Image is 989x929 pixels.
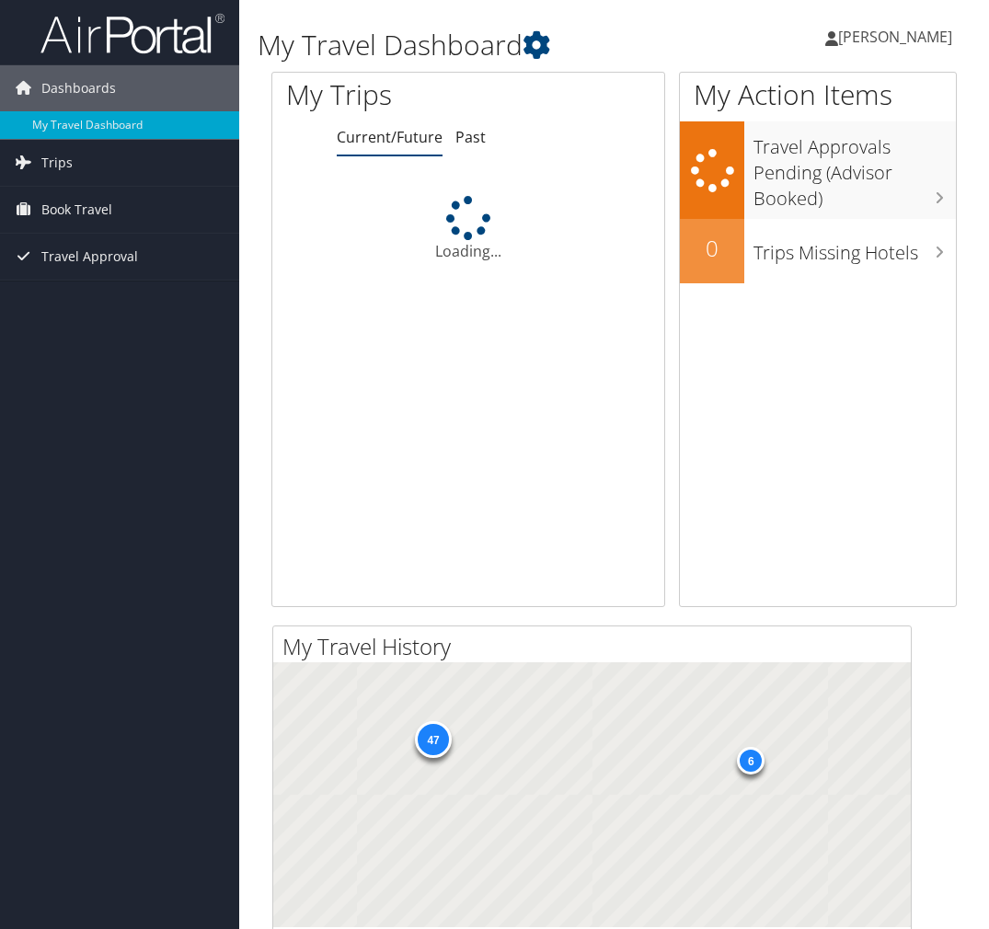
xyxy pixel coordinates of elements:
div: 6 [737,747,765,774]
div: 47 [415,721,452,758]
img: airportal-logo.png [40,12,224,55]
h3: Travel Approvals Pending (Advisor Booked) [753,125,956,212]
a: [PERSON_NAME] [825,9,971,64]
h1: My Travel Dashboard [258,26,733,64]
a: Travel Approvals Pending (Advisor Booked) [680,121,956,218]
span: [PERSON_NAME] [838,27,952,47]
a: Current/Future [337,127,443,147]
div: Loading... [272,196,664,262]
h1: My Trips [286,75,488,114]
a: 0Trips Missing Hotels [680,219,956,283]
h3: Trips Missing Hotels [753,231,956,266]
h1: My Action Items [680,75,956,114]
a: Past [455,127,486,147]
span: Dashboards [41,65,116,111]
h2: 0 [680,233,744,264]
span: Travel Approval [41,234,138,280]
h2: My Travel History [282,631,911,662]
span: Book Travel [41,187,112,233]
span: Trips [41,140,73,186]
